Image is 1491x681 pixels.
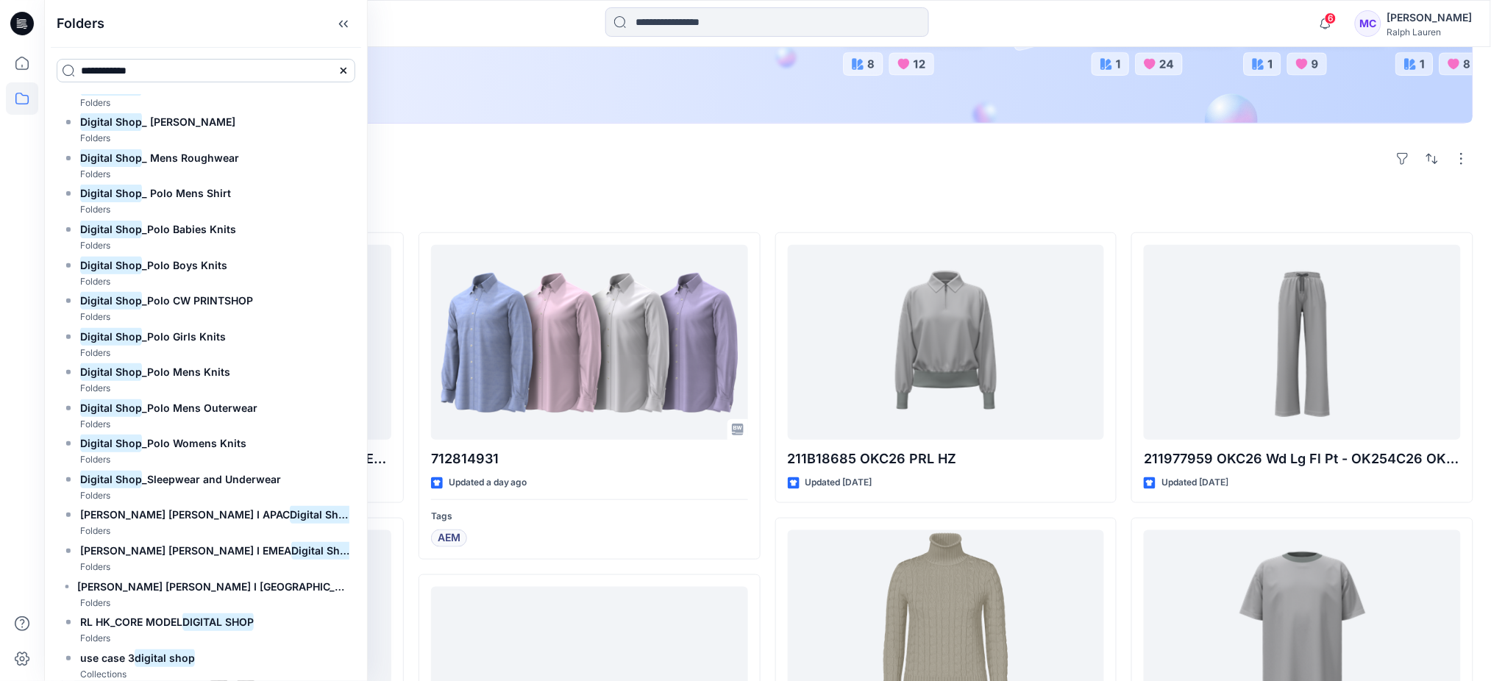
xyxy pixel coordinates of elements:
mark: Digital Shop [80,148,142,168]
p: Updated [DATE] [1161,475,1228,491]
mark: DIGITAL SHOP [182,612,254,632]
p: Folders [80,417,110,432]
span: _Polo Boys Knits [142,259,227,271]
p: Folders [80,488,110,504]
mark: Digital Shop [290,504,352,524]
mark: Digital Shop [80,469,142,489]
p: Folders [80,631,110,646]
mark: digital shop [135,648,195,668]
mark: Digital Shop [80,112,142,132]
div: [PERSON_NAME] [1387,9,1473,26]
p: Folders [80,310,110,325]
p: Updated [DATE] [805,475,872,491]
a: 712814931 [431,245,748,440]
span: _Polo Girls Knits [142,330,226,343]
mark: Digital Shop [80,362,142,382]
p: Folders [80,346,110,361]
span: _ Mens Roughwear [142,151,239,164]
p: 211977959 OKC26 Wd Lg Fl Pt - OK254C26 OK255C26 ARCTIC FLEECE-WD LG FL PT-ANKLE-ATHLETIC [1144,449,1461,469]
p: Folders [80,524,110,539]
span: [PERSON_NAME] [PERSON_NAME] I [GEOGRAPHIC_DATA] [77,580,365,593]
span: _Polo Womens Knits [142,437,246,449]
p: Folders [80,381,110,396]
p: 211B18685 OKC26 PRL HZ [788,449,1105,469]
p: Updated a day ago [449,475,527,491]
mark: Digital Shop [80,433,142,453]
p: Folders [80,202,110,218]
span: AEM [438,530,460,547]
span: RL HK_CORE MODEL [80,616,182,628]
span: _ [PERSON_NAME] [142,115,235,128]
a: 211977959 OKC26 Wd Lg Fl Pt - OK254C26 OK255C26 ARCTIC FLEECE-WD LG FL PT-ANKLE-ATHLETIC [1144,245,1461,440]
p: Folders [80,596,110,611]
mark: Digital Shop [80,255,142,275]
mark: Digital Shop [80,290,142,310]
mark: Digital Shop [80,183,142,203]
span: 6 [1325,13,1337,24]
div: MC [1355,10,1381,37]
span: [PERSON_NAME] [PERSON_NAME] I APAC [80,508,290,521]
p: Folders [80,131,110,146]
p: Folders [80,167,110,182]
span: _Polo Babies Knits [142,223,236,235]
span: _Polo Mens Outerwear [142,402,257,414]
p: Folders [80,238,110,254]
p: Folders [80,274,110,290]
mark: Digital Shop [80,327,142,346]
mark: Digital Shop [80,398,142,418]
mark: Digital Shop [80,219,142,239]
span: _Sleepwear and Underwear [142,473,281,485]
p: Folders [80,452,110,468]
div: Ralph Lauren [1387,26,1473,38]
span: [PERSON_NAME] [PERSON_NAME] I EMEA [80,544,291,557]
span: _Polo CW PRINTSHOP [142,294,253,307]
p: Folders [80,560,110,575]
p: Tags [431,509,748,524]
span: _Polo Mens Knits [142,366,230,378]
p: 712814931 [431,449,748,469]
a: 211B18685 OKC26 PRL HZ [788,245,1105,440]
span: use case 3 [80,652,135,664]
h4: Styles [62,200,1473,218]
span: _ Polo Mens Shirt [142,187,231,199]
p: Folders [80,96,110,111]
mark: Digital Shop [291,541,353,560]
